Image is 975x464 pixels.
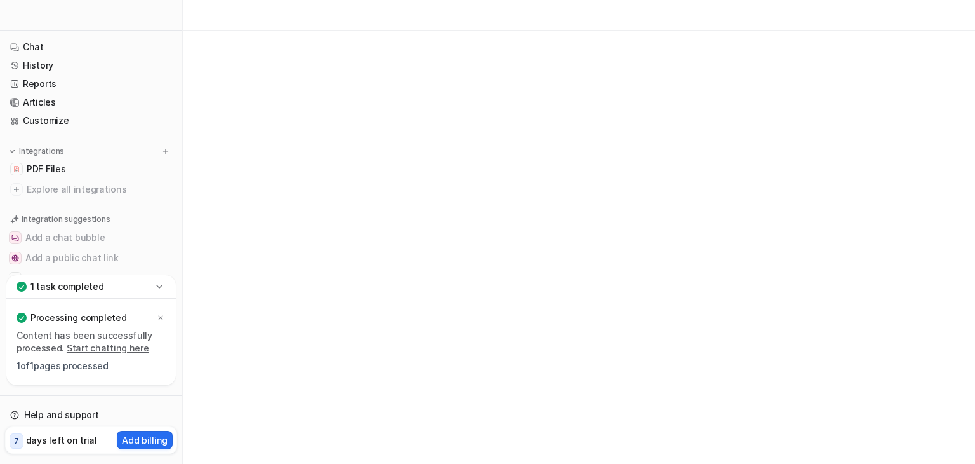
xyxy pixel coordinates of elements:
[5,93,177,111] a: Articles
[11,254,19,262] img: Add a public chat link
[117,431,173,449] button: Add billing
[122,433,168,447] p: Add billing
[11,234,19,242] img: Add a chat bubble
[14,435,19,447] p: 7
[5,268,177,289] button: Add to SlackAdd to Slack
[26,433,97,447] p: days left on trial
[19,146,64,156] p: Integrations
[67,343,149,353] a: Start chatting here
[5,406,177,424] a: Help and support
[5,228,177,248] button: Add a chat bubbleAdd a chat bubble
[5,181,177,198] a: Explore all integrations
[5,145,68,158] button: Integrations
[5,38,177,56] a: Chat
[30,280,104,293] p: 1 task completed
[5,160,177,178] a: PDF FilesPDF Files
[5,112,177,130] a: Customize
[5,75,177,93] a: Reports
[8,147,17,156] img: expand menu
[161,147,170,156] img: menu_add.svg
[10,183,23,196] img: explore all integrations
[5,57,177,74] a: History
[27,163,65,175] span: PDF Files
[17,360,166,372] p: 1 of 1 pages processed
[22,214,110,225] p: Integration suggestions
[17,329,166,355] p: Content has been successfully processed.
[13,165,20,173] img: PDF Files
[5,248,177,268] button: Add a public chat linkAdd a public chat link
[11,275,19,282] img: Add to Slack
[30,311,126,324] p: Processing completed
[27,179,172,200] span: Explore all integrations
